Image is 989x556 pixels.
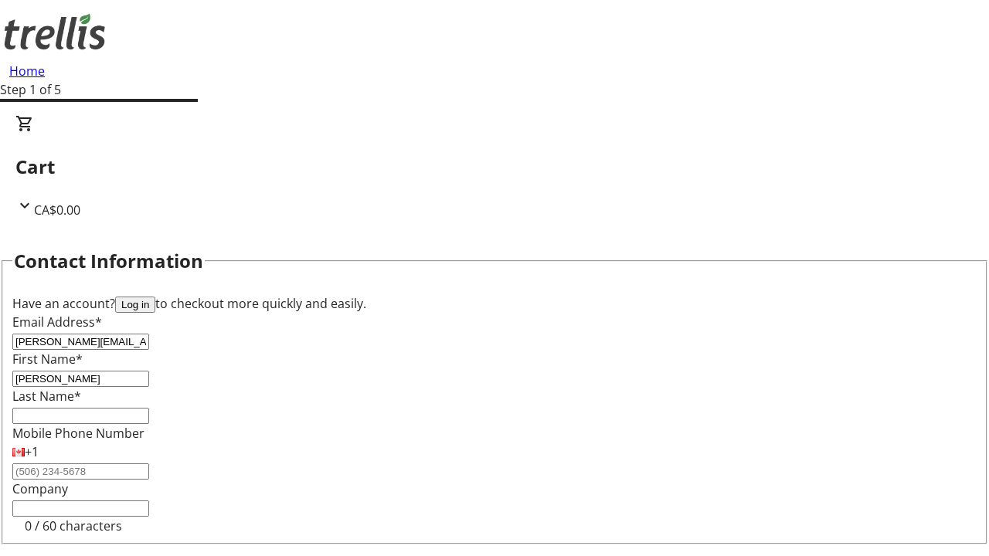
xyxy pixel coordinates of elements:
button: Log in [115,297,155,313]
input: (506) 234-5678 [12,463,149,480]
span: CA$0.00 [34,202,80,219]
div: CartCA$0.00 [15,114,974,219]
tr-character-limit: 0 / 60 characters [25,517,122,534]
div: Have an account? to checkout more quickly and easily. [12,294,977,313]
label: Email Address* [12,314,102,331]
label: First Name* [12,351,83,368]
label: Last Name* [12,388,81,405]
label: Company [12,480,68,497]
label: Mobile Phone Number [12,425,144,442]
h2: Cart [15,153,974,181]
h2: Contact Information [14,247,203,275]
